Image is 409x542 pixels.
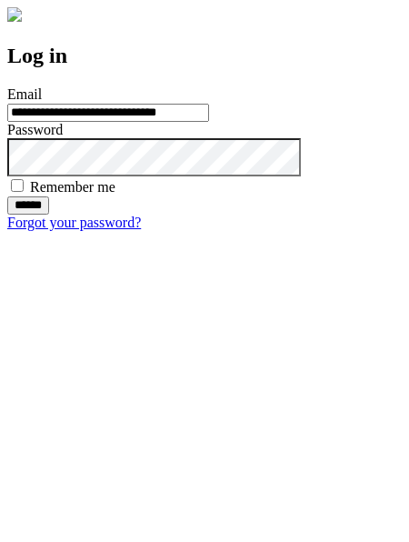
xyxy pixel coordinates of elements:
label: Remember me [30,179,115,195]
h2: Log in [7,44,402,68]
label: Password [7,122,63,137]
label: Email [7,86,42,102]
img: logo-4e3dc11c47720685a147b03b5a06dd966a58ff35d612b21f08c02c0306f2b779.png [7,7,22,22]
a: Forgot your password? [7,215,141,230]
